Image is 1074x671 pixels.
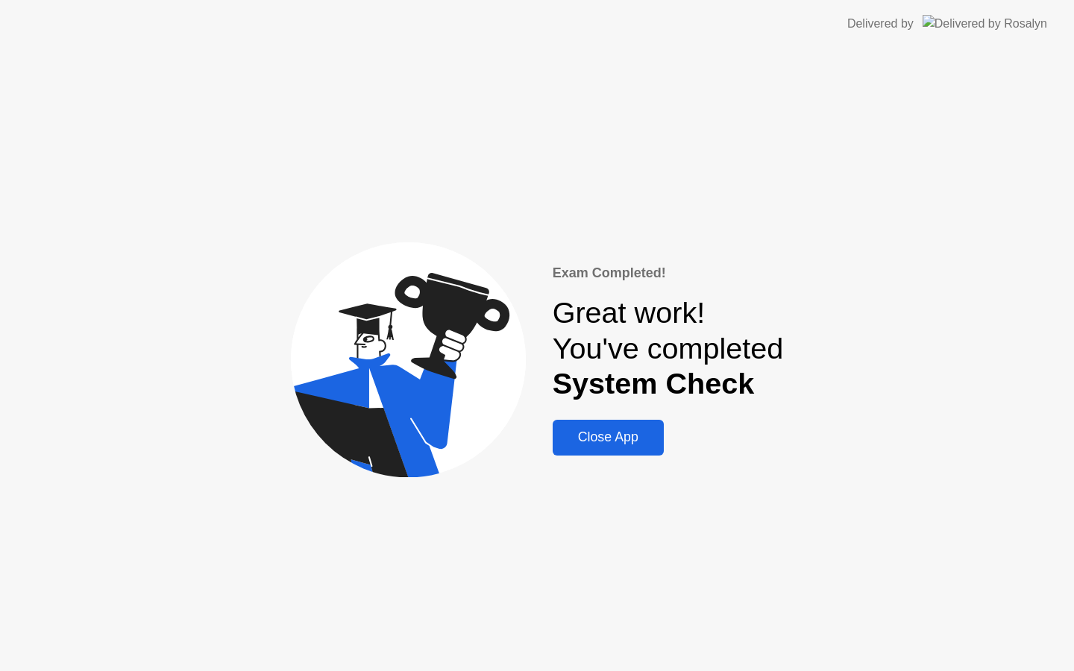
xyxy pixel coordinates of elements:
div: Close App [557,429,659,445]
div: Exam Completed! [553,263,784,283]
div: Delivered by [847,15,914,33]
button: Close App [553,420,664,456]
img: Delivered by Rosalyn [923,15,1047,32]
div: Great work! You've completed [553,295,784,402]
b: System Check [553,367,755,400]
